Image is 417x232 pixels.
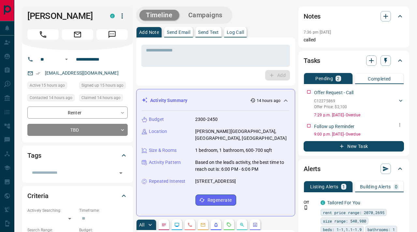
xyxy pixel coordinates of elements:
[139,10,179,21] button: Timeline
[200,222,206,227] svg: Emails
[314,104,347,110] p: Offer Price: $2,100
[195,178,236,185] p: [STREET_ADDRESS]
[314,131,404,137] p: 9:00 p.m. [DATE] - Overdue
[27,208,76,213] p: Actively Searching:
[110,14,115,18] div: condos.ca
[327,200,360,205] a: Tailored For You
[195,195,236,206] button: Regenerate
[27,191,49,201] h2: Criteria
[27,148,128,163] div: Tags
[167,30,190,35] p: Send Email
[27,82,76,91] div: Tue Aug 12 2025
[27,94,76,103] div: Tue Aug 12 2025
[30,94,72,101] span: Contacted 14 hours ago
[150,97,187,104] p: Activity Summary
[314,123,354,130] p: Follow up Reminder
[323,218,366,224] span: size range: 540,980
[252,222,258,227] svg: Agent Actions
[368,77,391,81] p: Completed
[142,94,290,107] div: Activity Summary14 hours ago
[314,98,347,104] p: C12275869
[139,223,144,227] p: All
[226,222,232,227] svg: Requests
[79,94,128,103] div: Tue Aug 12 2025
[187,222,193,227] svg: Calls
[36,71,40,76] svg: Email Verified
[96,29,128,40] span: Message
[27,150,41,161] h2: Tags
[304,30,331,35] p: 7:36 pm [DATE]
[149,178,185,185] p: Repeated Interest
[195,116,218,123] p: 2300-2450
[213,222,219,227] svg: Listing Alerts
[342,184,345,189] p: 1
[304,36,404,43] p: called
[195,159,290,173] p: Based on the lead's activity, the best time to reach out is: 6:00 PM - 6:06 PM
[30,82,65,89] span: Active 15 hours ago
[149,159,181,166] p: Activity Pattern
[27,11,100,21] h1: [PERSON_NAME]
[304,199,317,205] p: Off
[63,55,70,63] button: Open
[161,222,166,227] svg: Notes
[27,107,128,119] div: Renter
[314,97,404,111] div: C12275869Offer Price: $2,100
[239,222,245,227] svg: Opportunities
[227,30,244,35] p: Log Call
[321,200,325,205] div: condos.ca
[139,30,159,35] p: Add Note
[182,10,229,21] button: Campaigns
[195,128,290,142] p: [PERSON_NAME][GEOGRAPHIC_DATA], [GEOGRAPHIC_DATA], [GEOGRAPHIC_DATA]
[315,76,333,81] p: Pending
[27,124,128,136] div: TBD
[81,94,121,101] span: Claimed 14 hours ago
[323,209,384,216] span: rent price range: 2070,2695
[62,29,93,40] span: Email
[304,8,404,24] div: Notes
[395,184,397,189] p: 0
[79,208,128,213] p: Timeframe:
[304,161,404,177] div: Alerts
[304,55,320,66] h2: Tasks
[314,89,354,96] p: Offer Request - Call
[149,128,167,135] p: Location
[45,70,119,76] a: [EMAIL_ADDRESS][DOMAIN_NAME]
[314,112,404,118] p: 7:29 p.m. [DATE] - Overdue
[116,168,125,178] button: Open
[337,76,339,81] p: 2
[360,184,391,189] p: Building Alerts
[304,141,404,152] button: New Task
[198,30,219,35] p: Send Text
[304,53,404,68] div: Tasks
[310,184,338,189] p: Listing Alerts
[27,29,59,40] span: Call
[304,205,308,210] svg: Push Notification Only
[79,82,128,91] div: Tue Aug 12 2025
[257,98,280,104] p: 14 hours ago
[149,116,164,123] p: Budget
[81,82,123,89] span: Signed up 15 hours ago
[174,222,180,227] svg: Lead Browsing Activity
[195,147,272,154] p: 1 bedroom, 1 bathroom, 600-700 sqft
[27,188,128,204] div: Criteria
[304,11,321,22] h2: Notes
[149,147,177,154] p: Size & Rooms
[304,164,321,174] h2: Alerts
